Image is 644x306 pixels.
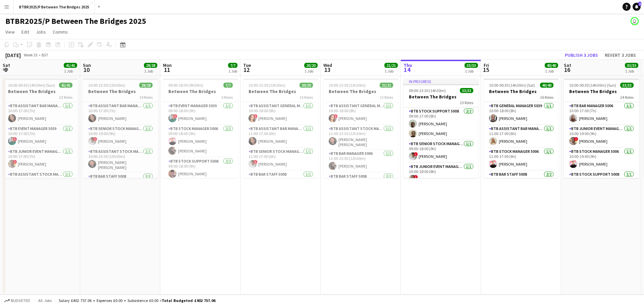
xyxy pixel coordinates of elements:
span: Week 33 [22,52,39,57]
a: View [3,28,17,36]
div: BST [42,52,48,57]
span: Jobs [36,29,46,35]
span: Comms [53,29,68,35]
button: BTBR2025/P Between The Bridges 2025 [14,0,95,13]
a: Edit [19,28,32,36]
button: Budgeted [3,297,31,304]
div: Salary £402 757.06 + Expenses £0.00 + Subsistence £0.00 = [59,298,215,303]
a: Jobs [33,28,49,36]
div: [DATE] [5,52,21,58]
a: Comms [50,28,70,36]
span: All jobs [37,298,53,303]
app-user-avatar: Amy Cane [631,17,639,25]
h1: BTBR2025/P Between The Bridges 2025 [5,16,146,26]
span: View [5,29,15,35]
span: Total Budgeted £402 757.06 [162,298,215,303]
span: Budgeted [11,298,30,303]
button: Publish 3 jobs [562,51,601,59]
span: 2 [638,2,641,6]
span: Edit [21,29,29,35]
a: 2 [633,3,641,11]
button: Revert 3 jobs [602,51,639,59]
